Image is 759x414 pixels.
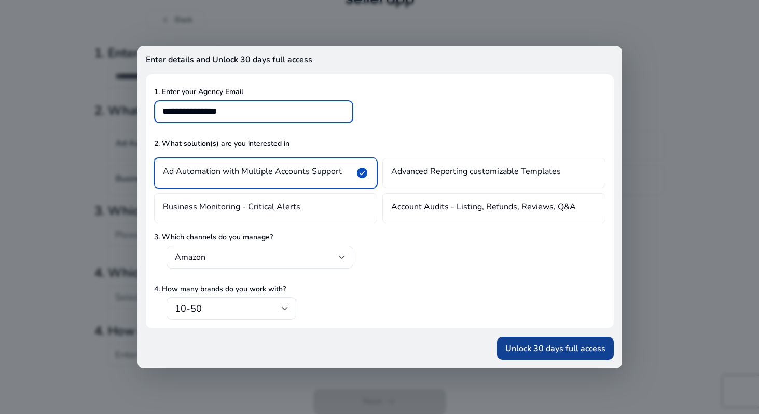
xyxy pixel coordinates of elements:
[163,167,342,179] h4: Ad Automation with Multiple Accounts Support
[163,202,300,215] h4: Business Monitoring - Critical Alerts
[505,342,605,355] span: Unlock 30 days full access
[154,232,605,243] p: 3. Which channels do you manage?
[154,284,605,295] p: 4. How many brands do you work with?
[356,167,368,179] span: check_circle
[175,252,205,262] h4: Amazon
[391,167,561,179] h4: Advanced Reporting customizable Templates
[175,302,202,315] span: 10-50
[154,138,605,149] p: 2. What solution(s) are you interested in
[497,337,614,360] button: Unlock 30 days full access
[391,202,576,215] h4: Account Audits - Listing, Refunds, Reviews, Q&A
[154,86,605,97] p: 1. Enter your Agency Email
[146,55,614,74] h4: Enter details and Unlock 30 days full access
